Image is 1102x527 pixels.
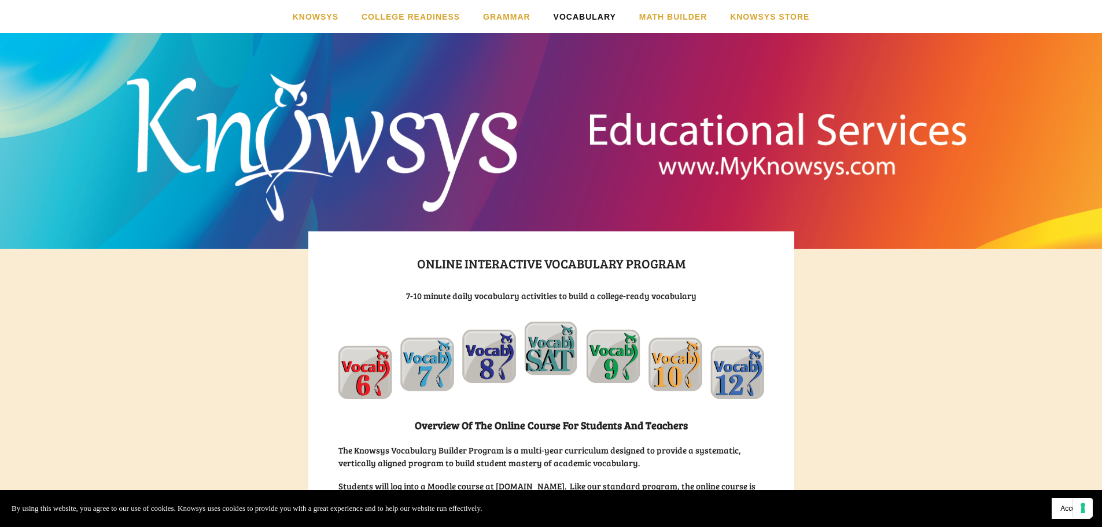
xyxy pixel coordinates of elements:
strong: Overview of the Online Course for Students and Teachers [415,418,688,432]
h3: 7-10 minute daily vocabulary activities to build a college-ready vocabulary [338,289,764,302]
p: By using this website, you agree to our use of cookies. Knowsys uses cookies to provide you with ... [12,502,482,515]
button: Accept [1052,498,1090,519]
img: Online_Vocab_Arch.png [338,322,764,399]
h1: Online interactive Vocabulary Program [338,253,764,274]
button: Your consent preferences for tracking technologies [1073,498,1093,518]
span: Accept [1060,504,1082,513]
h3: The Knowsys Vocabulary Builder Program is a multi-year curriculum designed to provide a systemati... [338,444,764,469]
h3: Students will log into a Moodle course at [DOMAIN_NAME]. Like our standard program, the online co... [338,480,764,505]
a: Knowsys Educational Services [390,50,712,207]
